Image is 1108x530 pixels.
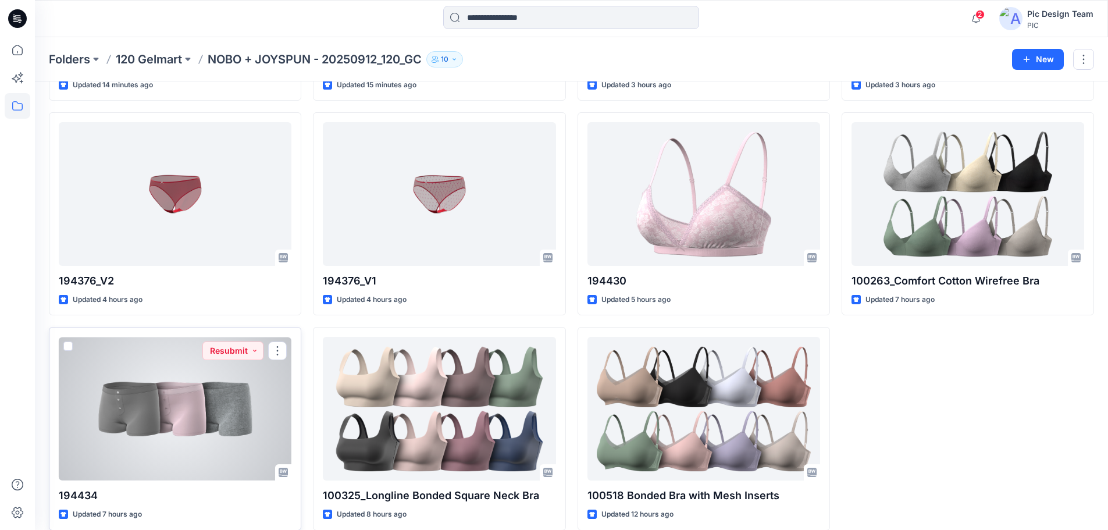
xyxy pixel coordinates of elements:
a: Folders [49,51,90,67]
p: Updated 3 hours ago [865,79,935,91]
div: Pic Design Team [1027,7,1093,21]
button: 10 [426,51,463,67]
a: 194430 [587,122,820,266]
span: 2 [975,10,985,19]
p: Updated 4 hours ago [73,294,142,306]
div: PIC [1027,21,1093,30]
a: 194434 [59,337,291,481]
a: 120 Gelmart [116,51,182,67]
p: 100263_Comfort Cotton Wirefree Bra [852,273,1084,289]
p: 194376_V2 [59,273,291,289]
p: Updated 15 minutes ago [337,79,416,91]
p: Updated 8 hours ago [337,508,407,521]
p: Updated 5 hours ago [601,294,671,306]
p: Updated 4 hours ago [337,294,407,306]
a: 100263_Comfort Cotton Wirefree Bra [852,122,1084,266]
button: New [1012,49,1064,70]
a: 194376_V1 [323,122,555,266]
p: 194434 [59,488,291,504]
p: 10 [441,53,448,66]
p: NOBO + JOYSPUN - 20250912_120_GC [208,51,422,67]
p: Updated 7 hours ago [865,294,935,306]
p: 194376_V1 [323,273,555,289]
p: Updated 14 minutes ago [73,79,153,91]
p: Updated 7 hours ago [73,508,142,521]
p: 194430 [587,273,820,289]
p: 100518 Bonded Bra with Mesh Inserts [587,488,820,504]
a: 100518 Bonded Bra with Mesh Inserts [587,337,820,481]
img: avatar [999,7,1023,30]
a: 100325_Longline Bonded Square Neck Bra [323,337,555,481]
p: 100325_Longline Bonded Square Neck Bra [323,488,555,504]
p: Updated 12 hours ago [601,508,674,521]
p: Updated 3 hours ago [601,79,671,91]
a: 194376_V2 [59,122,291,266]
